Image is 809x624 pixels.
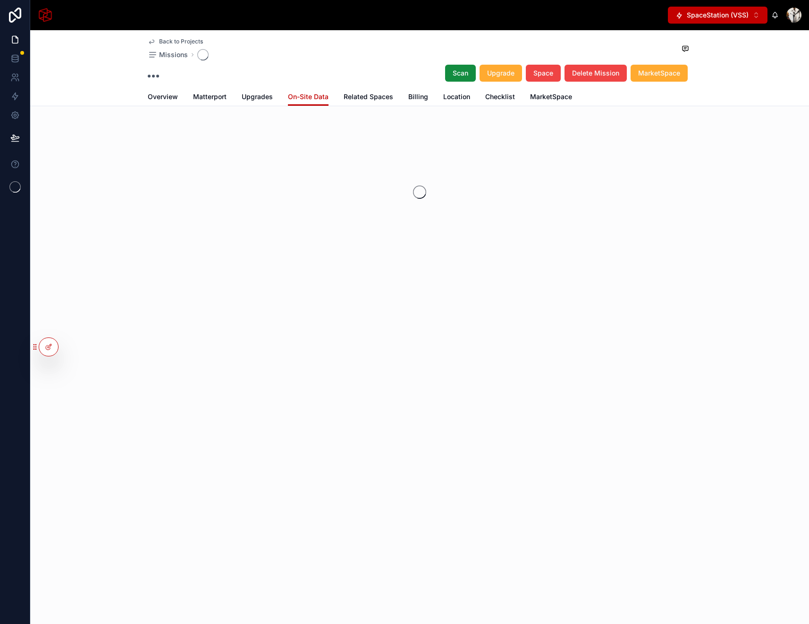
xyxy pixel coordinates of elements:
[530,88,572,107] a: MarketSpace
[148,88,178,107] a: Overview
[60,13,668,17] div: scrollable content
[148,50,188,59] a: Missions
[408,88,428,107] a: Billing
[453,68,468,78] span: Scan
[288,92,329,101] span: On-Site Data
[530,92,572,101] span: MarketSpace
[526,65,561,82] button: Space
[572,68,619,78] span: Delete Mission
[159,50,188,59] span: Missions
[687,10,749,20] span: SpaceStation (VSS)
[487,68,514,78] span: Upgrade
[480,65,522,82] button: Upgrade
[344,88,393,107] a: Related Spaces
[193,92,227,101] span: Matterport
[242,92,273,101] span: Upgrades
[193,88,227,107] a: Matterport
[288,88,329,106] a: On-Site Data
[485,92,515,101] span: Checklist
[148,92,178,101] span: Overview
[445,65,476,82] button: Scan
[668,7,767,24] button: Select Button
[159,38,203,45] span: Back to Projects
[631,65,688,82] button: MarketSpace
[443,92,470,101] span: Location
[638,68,680,78] span: MarketSpace
[408,92,428,101] span: Billing
[443,88,470,107] a: Location
[344,92,393,101] span: Related Spaces
[533,68,553,78] span: Space
[242,88,273,107] a: Upgrades
[38,8,53,23] img: App logo
[485,88,515,107] a: Checklist
[565,65,627,82] button: Delete Mission
[148,38,203,45] a: Back to Projects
